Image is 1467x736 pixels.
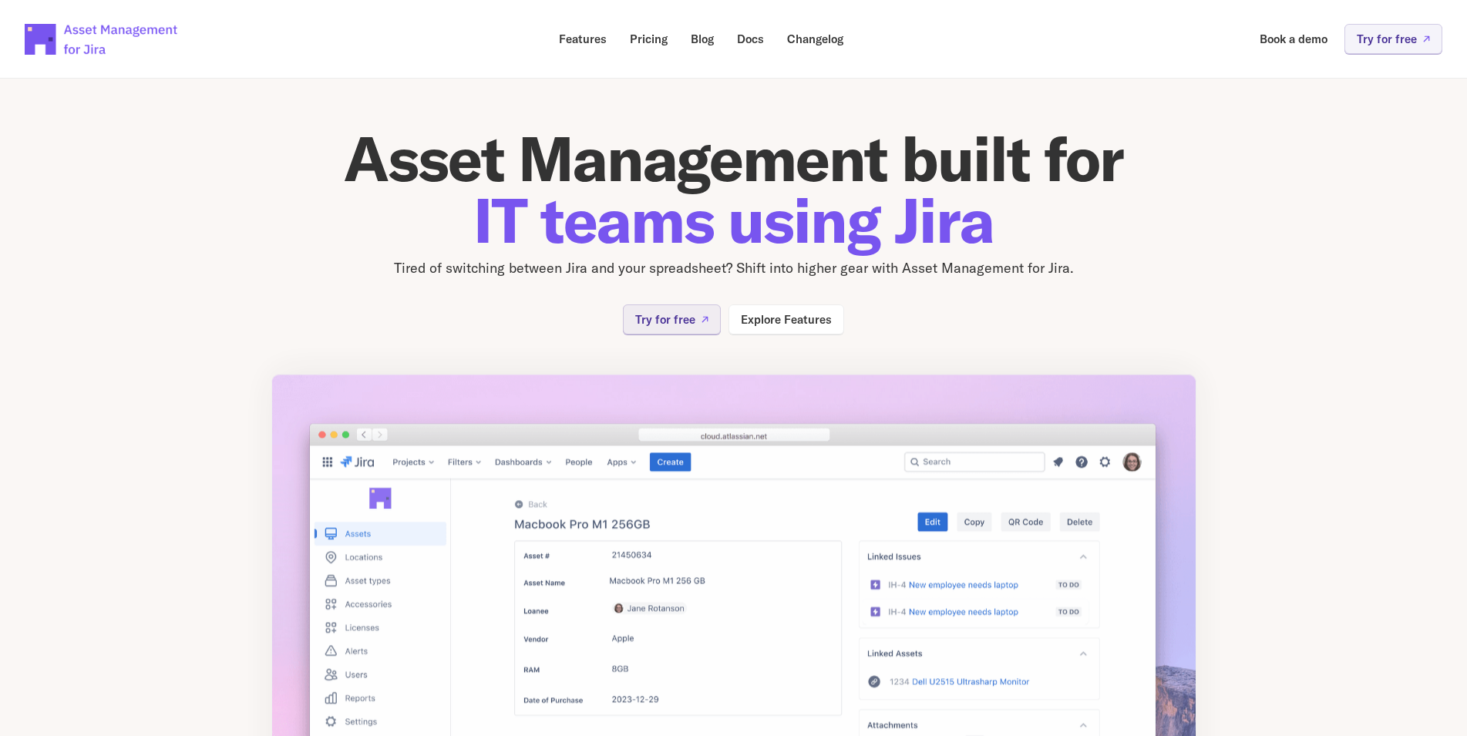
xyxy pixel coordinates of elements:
a: Try for free [623,304,721,334]
p: Features [559,33,607,45]
a: Try for free [1344,24,1442,54]
span: IT teams using Jira [473,181,994,259]
a: Features [548,24,617,54]
a: Changelog [776,24,854,54]
a: Blog [680,24,725,54]
p: Try for free [1357,33,1417,45]
p: Try for free [635,314,695,325]
p: Changelog [787,33,843,45]
p: Pricing [630,33,668,45]
a: Explore Features [728,304,844,334]
a: Pricing [619,24,678,54]
p: Tired of switching between Jira and your spreadsheet? Shift into higher gear with Asset Managemen... [271,257,1196,280]
p: Blog [691,33,714,45]
h1: Asset Management built for [271,128,1196,251]
p: Book a demo [1260,33,1327,45]
p: Docs [737,33,764,45]
a: Book a demo [1249,24,1338,54]
a: Docs [726,24,775,54]
p: Explore Features [741,314,832,325]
